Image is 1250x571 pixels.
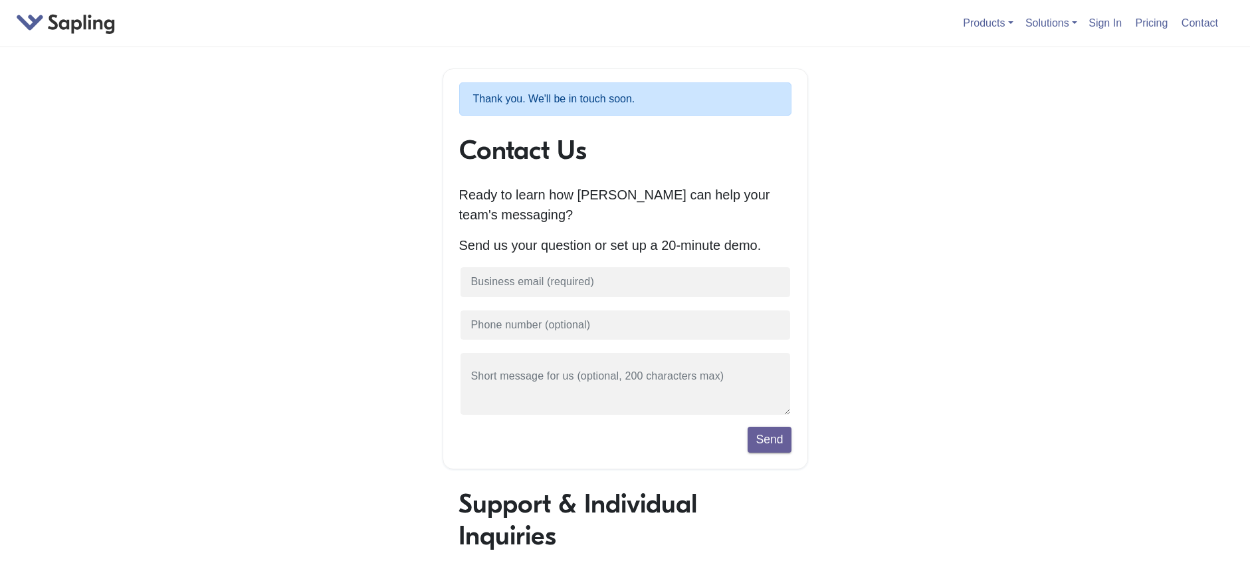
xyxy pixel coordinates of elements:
[1083,12,1127,34] a: Sign In
[459,82,791,116] p: Thank you. We'll be in touch soon.
[1176,12,1223,34] a: Contact
[1025,17,1077,29] a: Solutions
[963,17,1013,29] a: Products
[459,266,791,298] input: Business email (required)
[459,185,791,225] p: Ready to learn how [PERSON_NAME] can help your team's messaging?
[748,427,791,452] button: Send
[459,134,791,166] h1: Contact Us
[459,309,791,342] input: Phone number (optional)
[459,488,792,552] h1: Support & Individual Inquiries
[459,235,791,255] p: Send us your question or set up a 20-minute demo.
[1130,12,1174,34] a: Pricing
